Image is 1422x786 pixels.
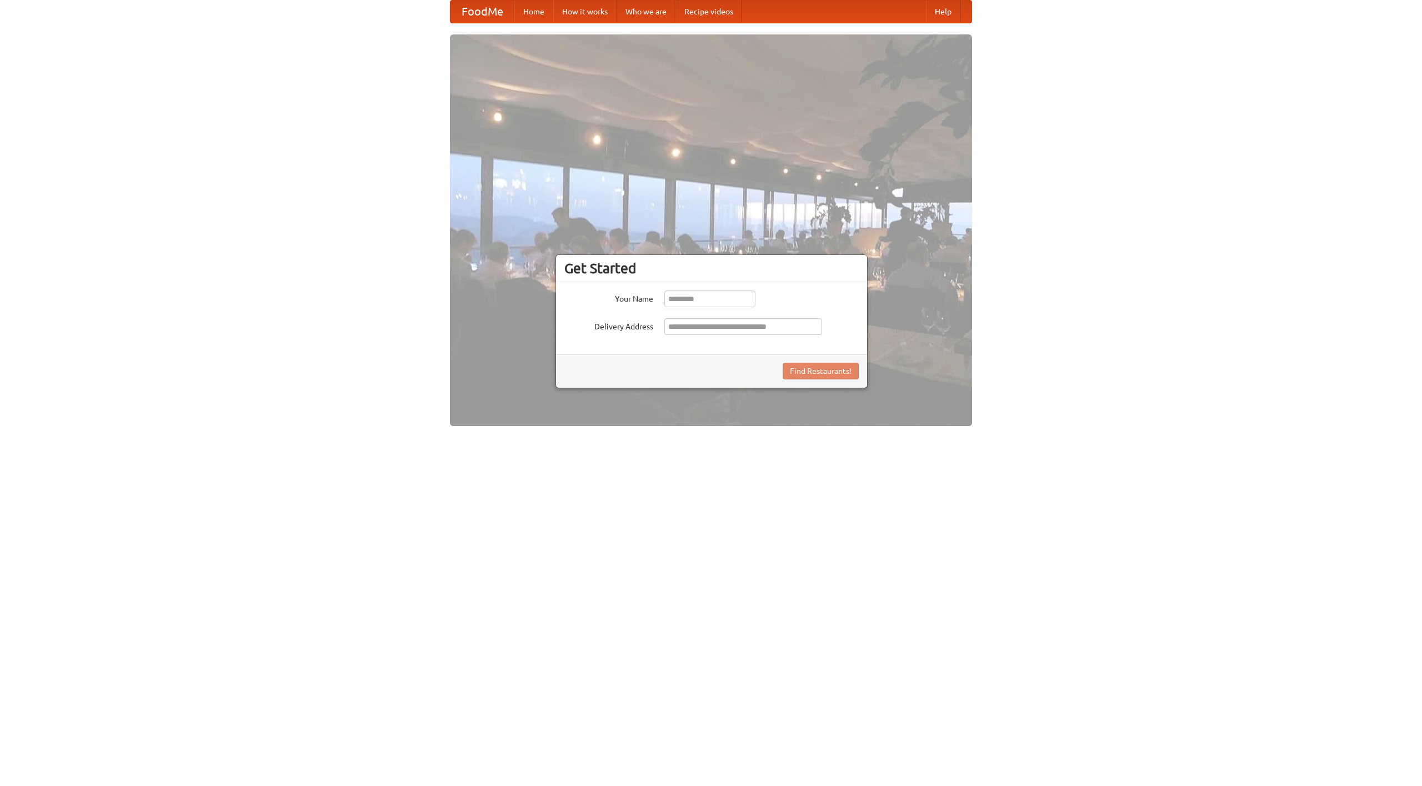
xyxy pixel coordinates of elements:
a: How it works [553,1,617,23]
a: Recipe videos [675,1,742,23]
a: Home [514,1,553,23]
a: FoodMe [450,1,514,23]
a: Help [926,1,960,23]
a: Who we are [617,1,675,23]
button: Find Restaurants! [783,363,859,379]
label: Delivery Address [564,318,653,332]
label: Your Name [564,291,653,304]
h3: Get Started [564,260,859,277]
